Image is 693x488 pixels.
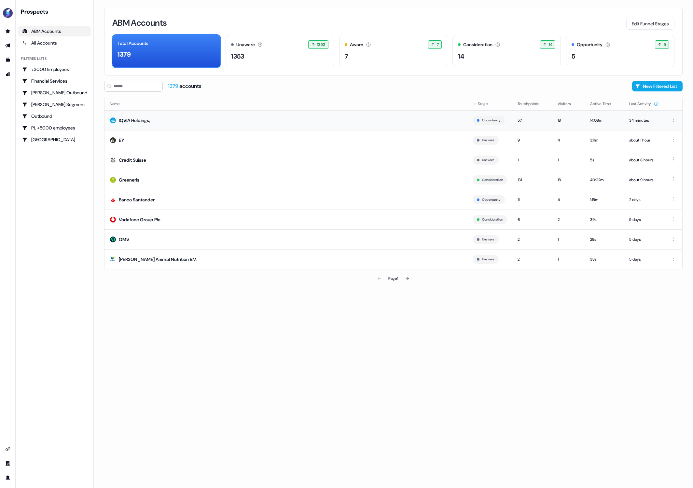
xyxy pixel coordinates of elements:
[518,216,547,223] div: 6
[482,217,503,223] button: Consideration
[119,197,155,203] div: Banco Santander
[22,89,87,96] div: [PERSON_NAME] Outbound
[629,157,659,163] div: about 8 hours
[3,26,13,36] a: Go to prospects
[482,256,494,262] button: Unaware
[518,117,547,124] div: 57
[558,157,580,163] div: 1
[18,134,91,145] a: Go to Poland
[518,98,547,110] button: Touchpoints
[482,237,494,242] button: Unaware
[482,197,501,203] button: Opportunity
[317,41,326,48] span: 1353
[3,444,13,454] a: Go to integrations
[518,157,547,163] div: 1
[590,98,619,110] button: Active Time
[482,137,494,143] button: Unaware
[629,177,659,183] div: about 9 hours
[22,113,87,119] div: Outbound
[22,40,87,46] div: All Accounts
[629,256,659,263] div: 5 days
[112,19,167,27] h3: ABM Accounts
[590,236,619,243] div: 28s
[629,236,659,243] div: 5 days
[518,197,547,203] div: 11
[119,137,124,143] div: EY
[3,69,13,79] a: Go to attribution
[22,101,87,108] div: [PERSON_NAME] Segment
[458,51,464,61] div: 14
[629,117,659,124] div: 34 minutes
[590,177,619,183] div: 40:02m
[18,88,91,98] a: Go to Kasper's Outbound
[350,41,363,48] div: Aware
[558,98,579,110] button: Visitors
[590,137,619,143] div: 3:11m
[558,197,580,203] div: 4
[18,99,91,110] a: Go to Kasper's Segment
[18,26,91,36] a: ABM Accounts
[558,256,580,263] div: 1
[119,256,197,263] div: [PERSON_NAME] Animal Nutrition B.V.
[482,177,503,183] button: Consideration
[104,97,467,110] th: Name
[231,51,244,61] div: 1353
[577,41,603,48] div: Opportunity
[558,216,580,223] div: 2
[18,38,91,48] a: All accounts
[3,55,13,65] a: Go to templates
[558,117,580,124] div: 18
[482,117,501,123] button: Opportunity
[473,101,507,107] div: Stage
[18,76,91,86] a: Go to Financial Services
[437,41,439,48] span: 7
[18,111,91,121] a: Go to Outbound
[590,256,619,263] div: 38s
[590,197,619,203] div: 1:15m
[3,458,13,468] a: Go to team
[558,137,580,143] div: 4
[629,98,659,110] button: Last Activity
[168,83,201,90] div: accounts
[119,236,129,243] div: OMV
[626,18,674,30] button: Edit Funnel Stages
[558,236,580,243] div: 1
[22,125,87,131] div: PL +5000 employees
[590,157,619,163] div: 5s
[236,41,255,48] div: Unaware
[664,41,666,48] span: 5
[21,8,91,16] div: Prospects
[632,81,683,91] button: New Filtered List
[629,137,659,143] div: about 1 hour
[3,40,13,51] a: Go to outbound experience
[119,117,150,124] div: IQVIA Holdings,
[22,78,87,84] div: Financial Services
[118,40,148,47] div: Total Accounts
[118,49,131,59] div: 1379
[22,136,87,143] div: [GEOGRAPHIC_DATA]
[518,236,547,243] div: 2
[518,256,547,263] div: 2
[518,137,547,143] div: 9
[629,216,659,223] div: 5 days
[463,41,492,48] div: Consideration
[3,472,13,483] a: Go to profile
[482,157,494,163] button: Unaware
[345,51,348,61] div: 7
[168,83,179,89] span: 1379
[590,117,619,124] div: 14:08m
[22,66,87,73] div: >3000 Employees
[119,157,146,163] div: Credit Suisse
[629,197,659,203] div: 2 days
[590,216,619,223] div: 39s
[518,177,547,183] div: 131
[388,275,398,282] div: Page 1
[549,41,552,48] span: 14
[119,216,160,223] div: Vodafone Group Plc
[18,64,91,75] a: Go to >3000 Employees
[558,177,580,183] div: 18
[21,56,47,61] div: Filtered lists
[572,51,575,61] div: 5
[18,123,91,133] a: Go to PL +5000 employees
[22,28,87,34] div: ABM Accounts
